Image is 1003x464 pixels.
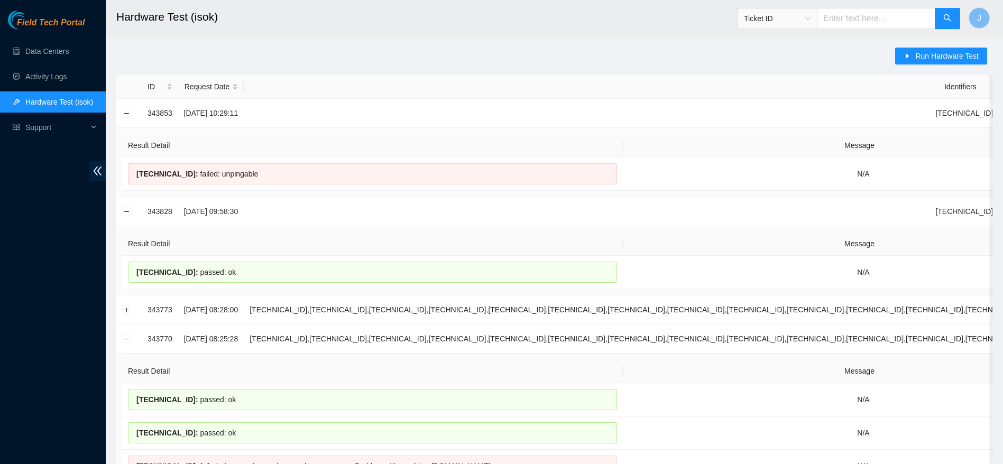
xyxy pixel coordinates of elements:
a: Activity Logs [25,72,67,81]
span: read [13,124,20,131]
td: [DATE] 08:28:00 [178,295,244,324]
td: [DATE] 10:29:11 [178,99,244,128]
div: passed: ok [128,389,617,410]
td: 343853 [142,99,178,128]
span: Ticket ID [744,11,811,26]
button: caret-rightRun Hardware Test [895,48,987,64]
span: search [943,14,952,24]
td: 343773 [142,295,178,324]
div: passed: ok [128,262,617,283]
div: failed: unpingable [128,163,617,184]
th: Result Detail [122,359,623,383]
button: J [969,7,990,29]
button: search [935,8,960,29]
a: Akamai TechnologiesField Tech Portal [8,19,85,33]
td: 343828 [142,197,178,226]
button: Collapse row [123,207,131,216]
span: J [977,12,981,25]
span: double-left [89,161,106,181]
span: Run Hardware Test [915,50,979,62]
td: [DATE] 09:58:30 [178,197,244,226]
span: [TECHNICAL_ID] : [136,170,198,178]
div: passed: ok [128,422,617,443]
input: Enter text here... [817,8,935,29]
a: Hardware Test (isok) [25,98,93,106]
span: caret-right [904,52,911,61]
span: Support [25,117,88,138]
button: Collapse row [123,335,131,343]
a: Data Centers [25,47,69,55]
span: [TECHNICAL_ID] : [136,268,198,276]
button: Expand row [123,305,131,314]
th: Result Detail [122,232,623,256]
span: [TECHNICAL_ID] : [136,395,198,404]
span: [TECHNICAL_ID] : [136,429,198,437]
span: Field Tech Portal [17,18,85,28]
button: Collapse row [123,109,131,117]
td: [DATE] 08:25:28 [178,324,244,354]
img: Akamai Technologies [8,11,53,29]
th: Result Detail [122,134,623,157]
td: 343770 [142,324,178,354]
